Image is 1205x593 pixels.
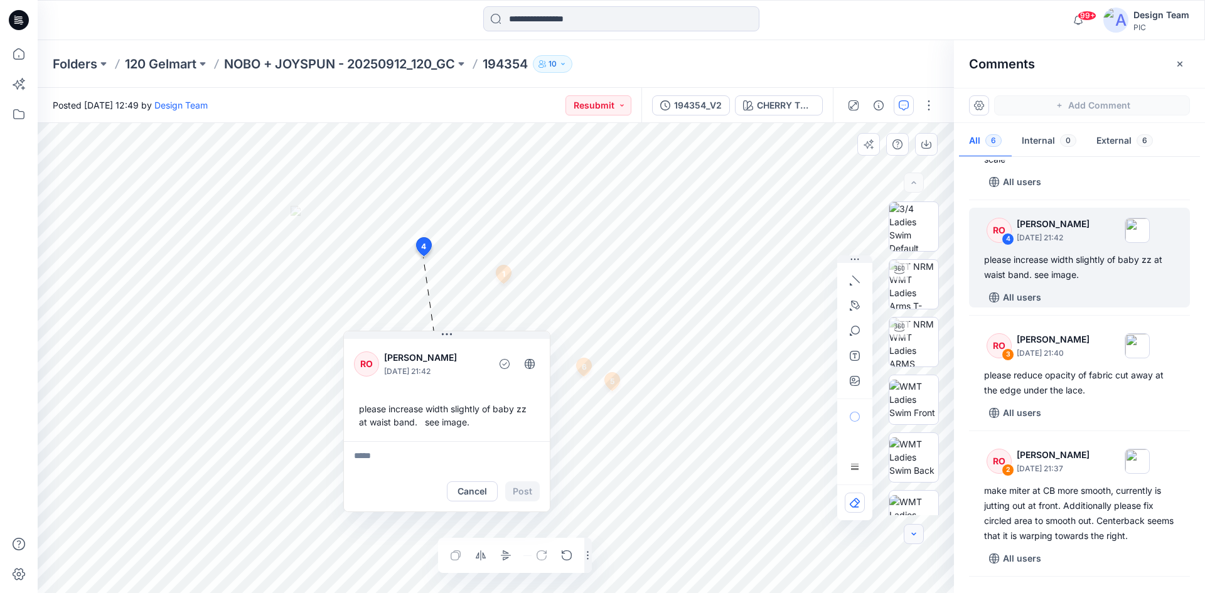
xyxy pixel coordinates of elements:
button: All users [984,548,1046,569]
div: 2 [1002,464,1014,476]
button: All users [984,172,1046,192]
span: Posted [DATE] 12:49 by [53,99,208,112]
img: TT NRM WMT Ladies ARMS DOWN [889,318,938,366]
button: CHERRY TOMATO [735,95,823,115]
p: 194354 [483,55,528,73]
p: [DATE] 21:37 [1017,462,1090,475]
button: All [959,126,1012,158]
span: 4 [421,241,426,252]
a: NOBO + JOYSPUN - 20250912_120_GC [224,55,455,73]
button: 194354_V2 [652,95,730,115]
div: Design Team [1133,8,1189,23]
h2: Comments [969,56,1035,72]
a: 120 Gelmart [125,55,196,73]
p: All users [1003,405,1041,420]
p: [PERSON_NAME] [1017,332,1090,347]
div: 4 [1002,233,1014,245]
div: please reduce opacity of fabric cut away at the edge under the lace. [984,368,1175,398]
p: All users [1003,290,1041,305]
img: WMT Ladies Swim Left [889,495,938,535]
button: Details [869,95,889,115]
div: please increase width slightly of baby zz at waist band. see image. [984,252,1175,282]
span: 6 [1137,134,1153,147]
a: Design Team [154,100,208,110]
img: 3/4 Ladies Swim Default [889,202,938,251]
p: [PERSON_NAME] [1017,447,1090,462]
button: 10 [533,55,572,73]
div: 194354_V2 [674,99,722,112]
a: Folders [53,55,97,73]
button: Add Comment [994,95,1190,115]
p: [PERSON_NAME] [1017,216,1090,232]
div: CHERRY TOMATO [757,99,815,112]
img: WMT Ladies Swim Back [889,437,938,477]
p: All users [1003,551,1041,566]
div: RO [987,333,1012,358]
p: [DATE] 21:42 [1017,232,1090,244]
p: [DATE] 21:40 [1017,347,1090,360]
div: RO [987,218,1012,243]
p: [PERSON_NAME] [384,350,486,365]
button: Internal [1012,126,1086,158]
div: RO [354,351,379,377]
div: please increase width slightly of baby zz at waist band. see image. [354,397,540,434]
div: RO [987,449,1012,474]
span: 0 [1060,134,1076,147]
div: PIC [1133,23,1189,32]
p: [DATE] 21:42 [384,365,486,378]
span: 6 [985,134,1002,147]
img: WMT Ladies Swim Front [889,380,938,419]
span: 99+ [1078,11,1096,21]
button: All users [984,403,1046,423]
button: All users [984,287,1046,307]
button: Cancel [447,481,498,501]
p: 10 [549,57,557,71]
img: TT NRM WMT Ladies Arms T-POSE [889,260,938,309]
button: External [1086,126,1163,158]
img: avatar [1103,8,1128,33]
p: All users [1003,174,1041,190]
div: 3 [1002,348,1014,361]
div: make miter at CB more smooth, currently is jutting out at front. Additionally please fix circled ... [984,483,1175,543]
